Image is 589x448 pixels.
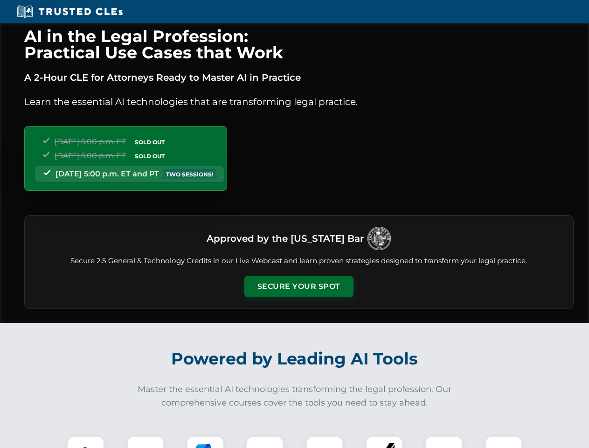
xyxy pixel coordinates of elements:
p: A 2-Hour CLE for Attorneys Ready to Master AI in Practice [24,70,574,85]
span: SOLD OUT [132,151,168,161]
img: Trusted CLEs [14,5,125,19]
p: Learn the essential AI technologies that are transforming legal practice. [24,94,574,109]
span: [DATE] 5:00 p.m. ET [55,151,126,160]
h2: Powered by Leading AI Tools [36,343,553,375]
h3: Approved by the [US_STATE] Bar [207,230,364,247]
p: Master the essential AI technologies transforming the legal profession. Our comprehensive courses... [132,383,458,410]
button: Secure Your Spot [244,276,353,297]
p: Secure 2.5 General & Technology Credits in our Live Webcast and learn proven strategies designed ... [36,256,562,266]
img: Logo [367,227,391,250]
h1: AI in the Legal Profession: Practical Use Cases that Work [24,28,574,61]
span: SOLD OUT [132,137,168,147]
span: [DATE] 5:00 p.m. ET [55,137,126,146]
